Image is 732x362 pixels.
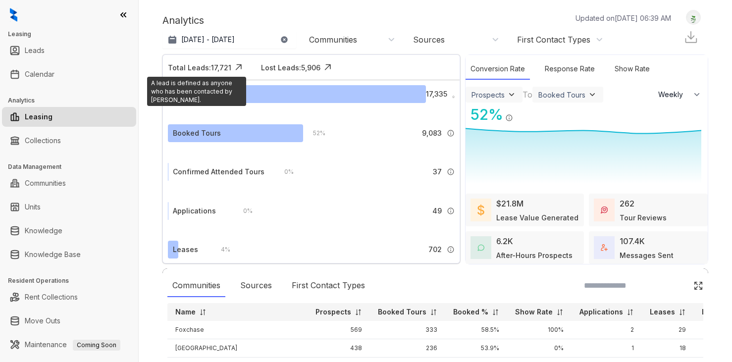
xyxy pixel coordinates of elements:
[658,90,688,100] span: Weekly
[515,307,553,317] p: Show Rate
[507,90,517,100] img: ViewFilterArrow
[320,60,335,75] img: Click Icon
[477,244,484,252] img: AfterHoursConversations
[477,204,484,216] img: LeaseValue
[422,128,442,139] span: 9,083
[517,34,590,45] div: First Contact Types
[370,321,445,339] td: 333
[507,321,572,339] td: 100%
[572,321,642,339] td: 2
[2,41,136,60] li: Leads
[447,168,455,176] img: Info
[199,309,207,316] img: sorting
[287,274,370,297] div: First Contact Types
[620,212,667,223] div: Tour Reviews
[579,307,623,317] p: Applications
[642,339,694,358] td: 18
[466,103,503,126] div: 52 %
[25,107,52,127] a: Leasing
[426,89,447,100] span: 17,335
[173,128,221,139] div: Booked Tours
[175,307,196,317] p: Name
[620,198,634,209] div: 262
[496,198,523,209] div: $21.8M
[587,90,597,100] img: ViewFilterArrow
[173,244,198,255] div: Leases
[378,307,426,317] p: Booked Tours
[496,212,578,223] div: Lease Value Generated
[173,206,216,216] div: Applications
[702,307,730,317] p: Lease%
[25,245,81,264] a: Knowledge Base
[652,86,708,103] button: Weekly
[25,311,60,331] a: Move Outs
[309,34,357,45] div: Communities
[496,250,573,260] div: After-Hours Prospects
[8,162,138,171] h3: Data Management
[601,244,608,251] img: TotalFum
[233,206,253,216] div: 0 %
[8,30,138,39] h3: Leasing
[538,91,585,99] div: Booked Tours
[413,34,445,45] div: Sources
[235,274,277,297] div: Sources
[73,340,120,351] span: Coming Soon
[447,246,455,254] img: Info
[370,339,445,358] td: 236
[2,245,136,264] li: Knowledge Base
[428,244,442,255] span: 702
[2,311,136,331] li: Move Outs
[173,166,264,177] div: Confirmed Attended Tours
[430,309,437,316] img: sorting
[167,274,225,297] div: Communities
[231,60,246,75] img: Click Icon
[25,173,66,193] a: Communities
[162,31,296,49] button: [DATE] - [DATE]
[2,335,136,355] li: Maintenance
[2,64,136,84] li: Calendar
[167,321,308,339] td: Foxchase
[453,307,488,317] p: Booked %
[2,221,136,241] li: Knowledge
[673,281,681,290] img: SearchIcon
[466,58,530,80] div: Conversion Rate
[261,62,320,73] div: Lost Leads: 5,906
[147,77,246,106] div: A lead is defined as anyone who has been contacted by [PERSON_NAME].
[162,13,204,28] p: Analytics
[601,207,608,213] img: TourReviews
[432,206,442,216] span: 49
[308,339,370,358] td: 438
[556,309,564,316] img: sorting
[620,235,645,247] div: 107.4K
[693,281,703,291] img: Click Icon
[25,221,62,241] a: Knowledge
[25,41,45,60] a: Leads
[505,114,513,122] img: Info
[303,128,325,139] div: 52 %
[433,166,442,177] span: 37
[447,207,455,215] img: Info
[2,107,136,127] li: Leasing
[8,276,138,285] h3: Resident Operations
[211,244,230,255] div: 4 %
[575,13,671,23] p: Updated on [DATE] 06:39 AM
[650,307,675,317] p: Leases
[181,35,235,45] p: [DATE] - [DATE]
[355,309,362,316] img: sorting
[25,197,41,217] a: Units
[496,235,513,247] div: 6.2K
[683,30,698,45] img: Download
[492,309,499,316] img: sorting
[452,96,455,98] img: Info
[10,8,17,22] img: logo
[447,129,455,137] img: Info
[25,64,54,84] a: Calendar
[686,12,700,23] img: UserAvatar
[2,287,136,307] li: Rent Collections
[620,250,674,260] div: Messages Sent
[308,321,370,339] td: 569
[513,105,528,120] img: Click Icon
[642,321,694,339] td: 29
[679,309,686,316] img: sorting
[25,131,61,151] a: Collections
